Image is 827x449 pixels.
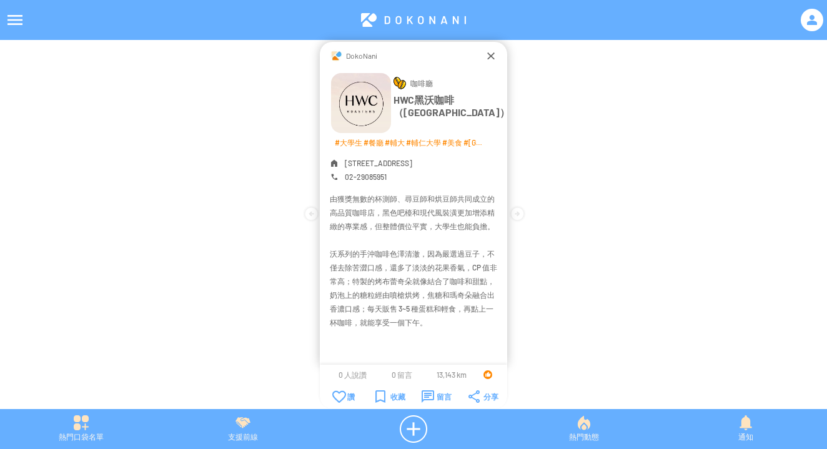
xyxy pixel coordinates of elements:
span: 02-29085951 [345,172,387,181]
img: caf%C3%A9.svg [394,77,406,89]
img: call.png [331,174,337,180]
span: [STREET_ADDRESS] [345,159,412,167]
span: 13,143 km [437,370,467,379]
p: DokoNani [346,49,377,62]
p: #大學生 #餐廳 #輔大 #輔仁大學 #美食 #[GEOGRAPHIC_DATA] #新北市 #插座 #捷[GEOGRAPHIC_DATA] #學生 #CP值 #外送 #外帶 #咖啡廳 #內用 ... [335,138,485,147]
div: 支援前線 [162,415,325,443]
span: 由獲獎無數的杯測師、尋豆師和烘豆師共同成立的高品質咖啡店，黑色吧檯和現代風裝潢更加增添精緻的專業感，但整體價位平實，大學生也能負擔。 沃系列的手沖咖啡色澤清澈，因為嚴選過豆子，不僅去除苦澀口感，... [330,194,497,327]
div: 讚 [332,390,355,403]
div: 通知 [665,415,827,443]
div: 分享 [468,390,498,403]
img: Visruth.jpg not found [331,73,391,133]
img: Visruth.jpg not found [330,49,342,62]
img: home.png [331,159,337,166]
span: 0 人說讚 [339,370,367,379]
div: 留言 [422,390,452,403]
p: HWC黑沃咖啡（[GEOGRAPHIC_DATA]） [394,94,510,125]
div: 熱門動態 [503,415,665,443]
div: 收藏 [375,390,405,403]
p: 咖啡廳 [410,77,479,89]
span: 0 留言 [392,370,412,379]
